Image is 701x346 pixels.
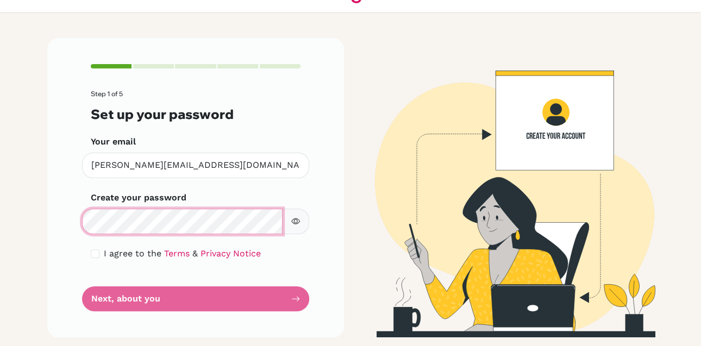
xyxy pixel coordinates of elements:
span: Step 1 of 5 [91,90,123,98]
label: Your email [91,135,136,148]
h3: Set up your password [91,106,301,122]
input: Insert your email* [82,153,309,178]
a: Privacy Notice [201,248,261,259]
a: Terms [164,248,190,259]
label: Create your password [91,191,186,204]
span: & [192,248,198,259]
span: I agree to the [104,248,161,259]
